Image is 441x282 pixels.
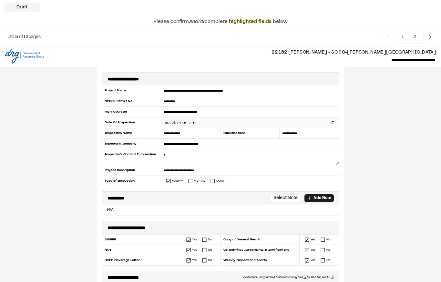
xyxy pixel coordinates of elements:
p: [PERSON_NAME] - SC 90-[PERSON_NAME][GEOGRAPHIC_DATA] [49,49,436,56]
p: N/A [105,207,336,213]
div: NOI [102,245,181,255]
nav: Navigation [381,31,437,43]
div: No [208,258,212,263]
div: Weekly Inspection Reports [221,255,300,265]
div: No [326,247,331,252]
span: 2 [408,31,421,43]
div: No [208,247,212,252]
div: No [326,258,331,263]
div: Inpector's Company [102,139,161,149]
div: Draft [4,3,40,12]
div: Inspectors Name [102,128,161,139]
div: DHEC Coverage Letter [102,255,181,265]
div: Qualifications [221,128,280,139]
div: Yes [311,237,315,242]
span: 5 [15,35,18,39]
div: NPDES Permit No. [102,96,161,107]
div: Monthy [194,178,205,183]
span: 12 [23,35,28,39]
div: Yes [192,247,197,252]
div: collected using NOAA Dataservices ([URL][DOMAIN_NAME]) [243,275,334,280]
div: Weekly [172,178,183,183]
span: highlighted fields [229,19,272,24]
div: Copy of General Permit [221,235,300,245]
div: Yes [192,237,197,242]
div: MS4 Operator [102,107,161,117]
div: Inspector's Contact Information [102,149,161,165]
div: Other [216,178,225,183]
div: Date Of Inspection [102,117,161,128]
div: Project Name [102,86,161,96]
div: Yes [192,258,197,263]
span: 1 [8,35,10,39]
img: file [5,49,44,64]
span: and/or [189,19,205,24]
div: Yes [311,258,315,263]
div: Type of Inspection [102,176,161,186]
div: No [326,237,331,242]
div: Co-permitee Agreements & Certifications [221,245,300,255]
div: Yes [311,247,315,252]
div: SWPPP [102,235,181,245]
p: to of pages [8,34,41,41]
span: 1 [397,31,409,43]
div: Project Description [102,165,161,176]
span: 22.182 [272,51,287,55]
p: Please confirm complete below [153,18,288,25]
p: Add Note [313,195,331,201]
button: Select Note [269,194,302,202]
div: No [208,237,212,242]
